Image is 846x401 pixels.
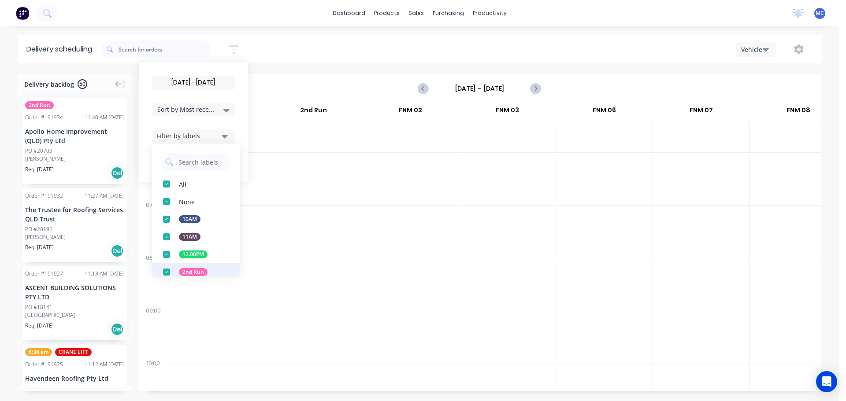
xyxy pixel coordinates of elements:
div: Del [111,166,124,180]
span: MC [816,9,824,17]
span: Req. [DATE] [25,322,54,330]
div: 11:13 AM [DATE] [85,270,124,278]
div: 11:12 AM [DATE] [85,361,124,368]
div: 09:00 [138,305,168,358]
input: Required Date [152,76,234,89]
div: FNM 03 [459,103,556,122]
div: Filter by labels [157,131,219,140]
div: Delivery scheduling [18,35,101,63]
span: Delivery backlog [24,80,74,89]
span: Sort by Most recent [157,105,215,114]
span: CRANE LIFT [55,348,92,356]
div: products [370,7,404,20]
div: 11:27 AM [DATE] [85,192,124,200]
span: 50 [78,79,87,89]
div: PO #39187 [25,385,52,393]
span: 2nd Run [25,101,54,109]
input: Search for orders [119,40,211,58]
div: purchasing [428,7,468,20]
div: sales [404,7,428,20]
div: Havendeen Roofing Pty Ltd [25,374,124,383]
div: 07:00 [138,200,168,253]
div: [PERSON_NAME] [25,233,124,241]
div: 11:40 AM [DATE] [85,114,124,121]
div: The Trustee for Roofing Services QLD Trust [25,205,124,224]
div: Order # 191927 [25,270,63,278]
div: Del [111,244,124,258]
div: 10AM [179,215,200,223]
div: Order # 191934 [25,114,63,121]
div: Open Intercom Messenger [816,371,837,392]
div: 2nd Run [179,268,208,276]
div: FNM 06 [556,103,653,122]
div: All [179,180,186,189]
div: [PERSON_NAME] [25,155,124,163]
div: Order # 191932 [25,192,63,200]
span: 6:30 am [25,348,52,356]
div: 2nd Run [265,103,362,122]
div: [GEOGRAPHIC_DATA] [25,311,124,319]
div: Del [111,323,124,336]
div: PO #18141 [25,303,52,311]
div: None [179,197,195,206]
div: Vehicle [741,45,767,54]
div: PO #28195 [25,225,52,233]
button: Filter by labels [152,129,235,143]
a: dashboard [328,7,370,20]
img: Factory [16,7,29,20]
span: Req. [DATE] [25,243,54,251]
div: 11AM [179,233,200,241]
div: FNM 07 [653,103,750,122]
div: 12.00PM [179,250,208,258]
div: ASCENT BUILDING SOLUTIONS PTY LTD [25,283,124,302]
div: PO #20703 [25,147,52,155]
div: Order # 191925 [25,361,63,368]
div: FNM 02 [362,103,459,122]
div: 08:00 [138,253,168,305]
span: Req. [DATE] [25,166,54,173]
div: Apollo Home Improvement (QLD) Pty Ltd [25,127,124,145]
input: Search labels [178,153,227,171]
button: Vehicle [736,42,776,57]
div: productivity [468,7,511,20]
